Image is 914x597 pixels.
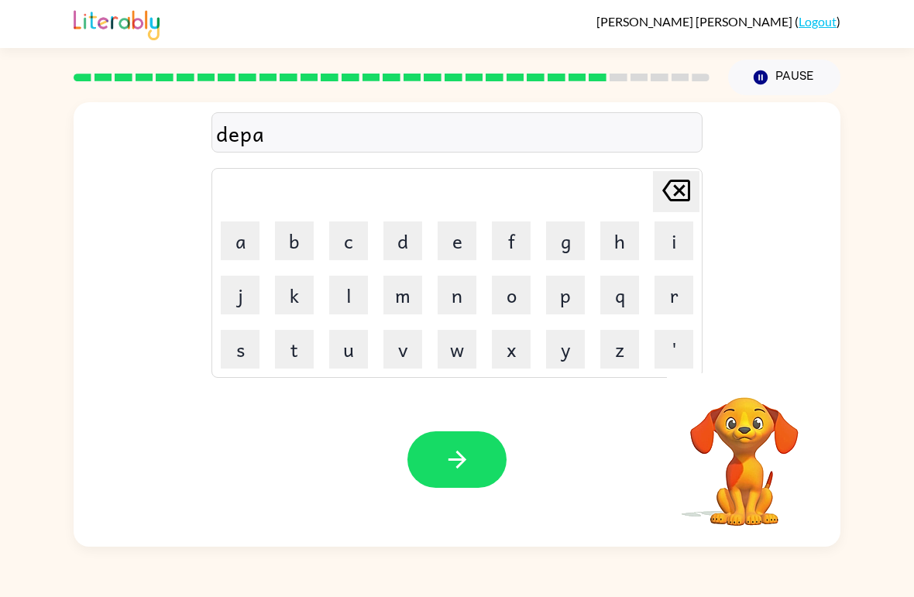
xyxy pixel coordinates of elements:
[383,330,422,369] button: v
[221,276,259,314] button: j
[546,221,585,260] button: g
[438,221,476,260] button: e
[74,6,160,40] img: Literably
[667,373,822,528] video: Your browser must support playing .mp4 files to use Literably. Please try using another browser.
[600,276,639,314] button: q
[546,276,585,314] button: p
[438,276,476,314] button: n
[600,330,639,369] button: z
[275,221,314,260] button: b
[383,221,422,260] button: d
[728,60,840,95] button: Pause
[329,330,368,369] button: u
[655,221,693,260] button: i
[329,221,368,260] button: c
[655,276,693,314] button: r
[492,330,531,369] button: x
[329,276,368,314] button: l
[492,276,531,314] button: o
[655,330,693,369] button: '
[221,330,259,369] button: s
[438,330,476,369] button: w
[221,221,259,260] button: a
[216,117,698,149] div: depa
[596,14,795,29] span: [PERSON_NAME] [PERSON_NAME]
[275,276,314,314] button: k
[546,330,585,369] button: y
[275,330,314,369] button: t
[383,276,422,314] button: m
[492,221,531,260] button: f
[596,14,840,29] div: ( )
[799,14,837,29] a: Logout
[600,221,639,260] button: h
